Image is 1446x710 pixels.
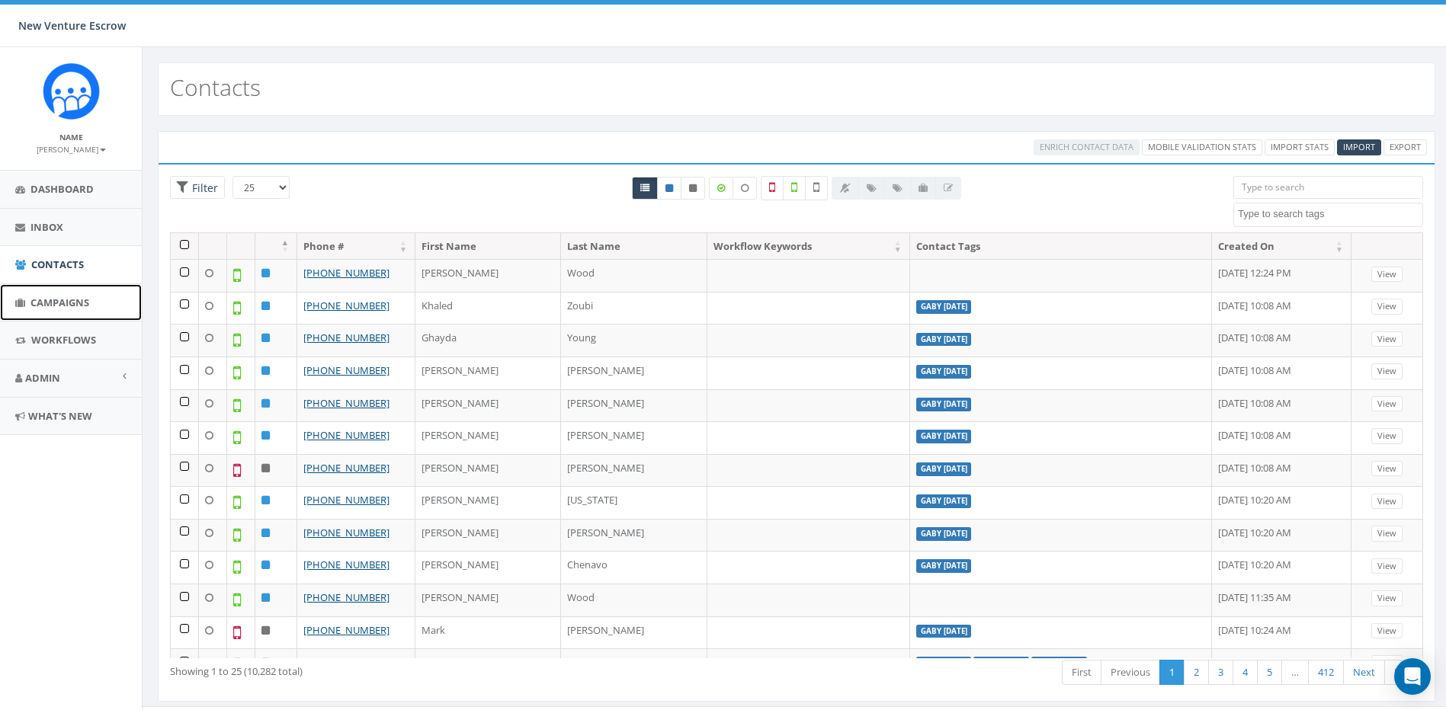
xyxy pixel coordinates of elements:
[973,657,1029,670] label: Gaby [DATE]
[783,176,806,200] label: Validated
[303,266,390,280] a: [PHONE_NUMBER]
[1371,655,1403,671] a: View
[561,584,707,616] td: Wood
[1371,396,1403,412] a: View
[1257,660,1282,685] a: 5
[916,657,972,670] label: Gaby [DATE]
[415,616,561,649] td: Mark
[1233,660,1258,685] a: 4
[59,132,83,142] small: Name
[1212,421,1351,454] td: [DATE] 10:08 AM
[1371,590,1403,606] a: View
[415,584,561,616] td: [PERSON_NAME]
[303,396,390,410] a: [PHONE_NUMBER]
[303,590,390,604] a: [PHONE_NUMBER]
[1142,139,1262,155] a: Mobile Validation Stats
[170,658,679,679] div: Showing 1 to 25 (10,282 total)
[415,519,561,552] td: [PERSON_NAME]
[1212,616,1351,649] td: [DATE] 10:24 AM
[1212,454,1351,487] td: [DATE] 10:08 AM
[303,558,390,571] a: [PHONE_NUMBER]
[632,177,658,200] a: All contacts
[916,430,972,443] label: Gaby [DATE]
[916,462,972,476] label: Gaby [DATE]
[1371,428,1403,444] a: View
[415,259,561,292] td: [PERSON_NAME]
[1212,519,1351,552] td: [DATE] 10:20 AM
[805,176,828,200] label: Not Validated
[415,486,561,519] td: [PERSON_NAME]
[1371,623,1403,639] a: View
[303,623,390,637] a: [PHONE_NUMBER]
[733,177,757,200] label: Data not Enriched
[916,365,972,379] label: Gaby [DATE]
[303,363,390,377] a: [PHONE_NUMBER]
[1238,207,1422,221] textarea: Search
[30,296,89,309] span: Campaigns
[1343,141,1375,152] span: CSV files only
[561,324,707,357] td: Young
[916,559,972,573] label: Gaby [DATE]
[415,551,561,584] td: [PERSON_NAME]
[681,177,705,200] a: Opted Out
[415,292,561,325] td: Khaled
[561,357,707,389] td: [PERSON_NAME]
[297,233,415,260] th: Phone #: activate to sort column ascending
[916,494,972,508] label: Gaby [DATE]
[303,655,390,669] a: [PHONE_NUMBER]
[561,421,707,454] td: [PERSON_NAME]
[1062,660,1101,685] a: First
[30,220,63,234] span: Inbox
[1031,657,1087,670] label: Gaby [DATE]
[415,233,561,260] th: First Name
[916,300,972,314] label: Gaby [DATE]
[1343,141,1375,152] span: Import
[28,409,92,423] span: What's New
[1371,558,1403,574] a: View
[1212,233,1351,260] th: Created On: activate to sort column ascending
[1212,357,1351,389] td: [DATE] 10:08 AM
[707,233,910,260] th: Workflow Keywords: activate to sort column ascending
[1384,660,1423,685] a: Last
[170,75,261,100] h2: Contacts
[1212,584,1351,616] td: [DATE] 11:35 AM
[1383,139,1427,155] a: Export
[657,177,681,200] a: Active
[1371,363,1403,379] a: View
[1343,660,1385,685] a: Next
[1212,486,1351,519] td: [DATE] 10:20 AM
[561,259,707,292] td: Wood
[415,389,561,422] td: [PERSON_NAME]
[561,616,707,649] td: [PERSON_NAME]
[31,333,96,347] span: Workflows
[1208,660,1233,685] a: 3
[415,648,561,681] td: [PERSON_NAME]
[1101,660,1160,685] a: Previous
[303,493,390,507] a: [PHONE_NUMBER]
[31,257,84,271] span: Contacts
[37,144,106,155] small: [PERSON_NAME]
[188,181,218,195] span: Filter
[561,454,707,487] td: [PERSON_NAME]
[1184,660,1209,685] a: 2
[916,333,972,347] label: Gaby [DATE]
[709,177,733,200] label: Data Enriched
[1212,648,1351,681] td: [DATE] 09:49 AM
[1371,299,1403,315] a: View
[303,428,390,442] a: [PHONE_NUMBER]
[1212,259,1351,292] td: [DATE] 12:24 PM
[415,421,561,454] td: [PERSON_NAME]
[1212,551,1351,584] td: [DATE] 10:20 AM
[303,526,390,539] a: [PHONE_NUMBER]
[561,551,707,584] td: Chenavo
[303,331,390,344] a: [PHONE_NUMBER]
[561,389,707,422] td: [PERSON_NAME]
[910,233,1212,260] th: Contact Tags
[1371,526,1403,542] a: View
[43,62,100,120] img: Rally_Corp_Icon_1.png
[1371,461,1403,477] a: View
[415,357,561,389] td: [PERSON_NAME]
[1159,660,1185,685] a: 1
[25,371,60,385] span: Admin
[1265,139,1335,155] a: Import Stats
